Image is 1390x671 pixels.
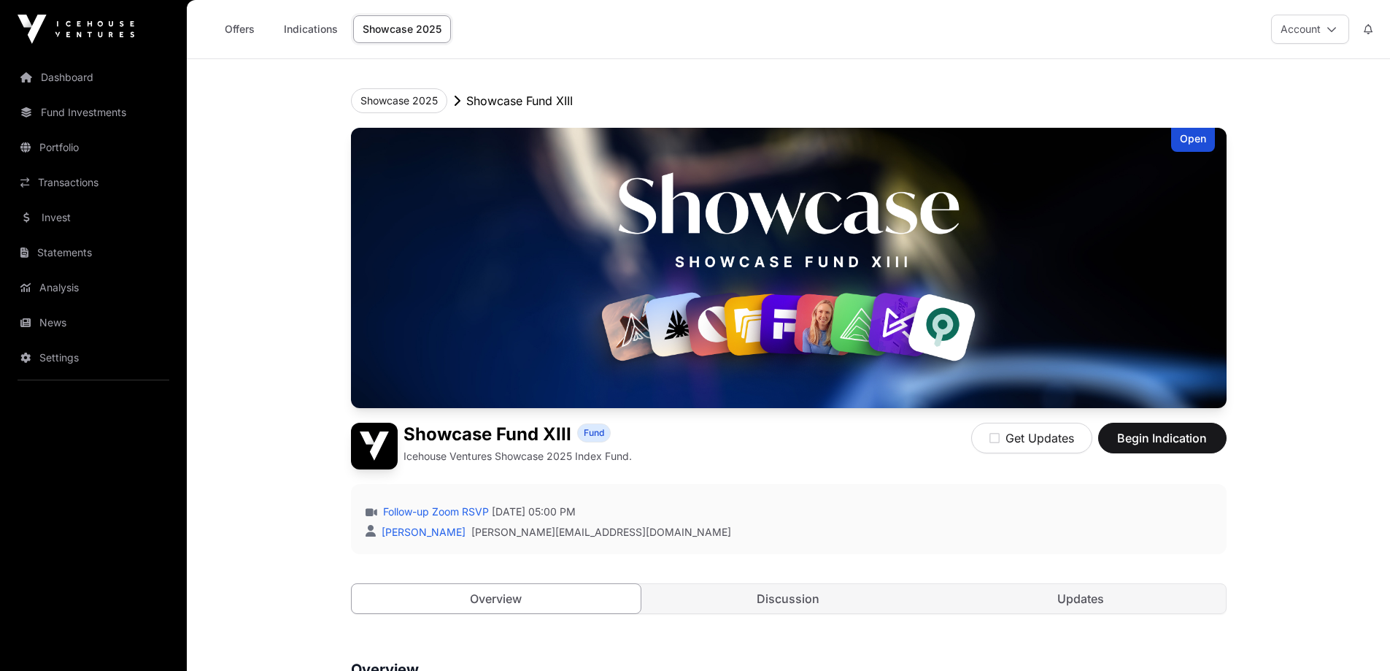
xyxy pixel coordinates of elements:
p: Showcase Fund XIII [466,92,573,110]
button: Showcase 2025 [351,88,447,113]
a: Settings [12,342,175,374]
span: [DATE] 05:00 PM [492,505,576,519]
a: Invest [12,202,175,234]
button: Account [1271,15,1349,44]
a: Discussion [644,584,933,613]
h1: Showcase Fund XIII [404,423,571,446]
p: Icehouse Ventures Showcase 2025 Index Fund. [404,449,632,464]
a: Follow-up Zoom RSVP [380,505,489,519]
img: Showcase Fund XIII [351,128,1227,408]
a: Fund Investments [12,96,175,129]
span: Begin Indication [1116,429,1208,447]
a: News [12,307,175,339]
a: Overview [351,583,642,614]
a: Offers [210,15,269,43]
a: Dashboard [12,61,175,93]
a: [PERSON_NAME][EMAIL_ADDRESS][DOMAIN_NAME] [471,525,731,540]
a: Showcase 2025 [353,15,451,43]
a: [PERSON_NAME] [379,526,466,538]
a: Updates [936,584,1226,613]
a: Transactions [12,166,175,199]
a: Begin Indication [1098,437,1227,452]
nav: Tabs [352,584,1226,613]
a: Analysis [12,272,175,304]
img: Showcase Fund XIII [351,423,398,469]
span: Fund [584,427,604,439]
div: Open [1171,128,1215,152]
img: Icehouse Ventures Logo [18,15,134,44]
a: Portfolio [12,131,175,164]
a: Statements [12,237,175,269]
a: Indications [274,15,347,43]
button: Get Updates [971,423,1092,453]
button: Begin Indication [1098,423,1227,453]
